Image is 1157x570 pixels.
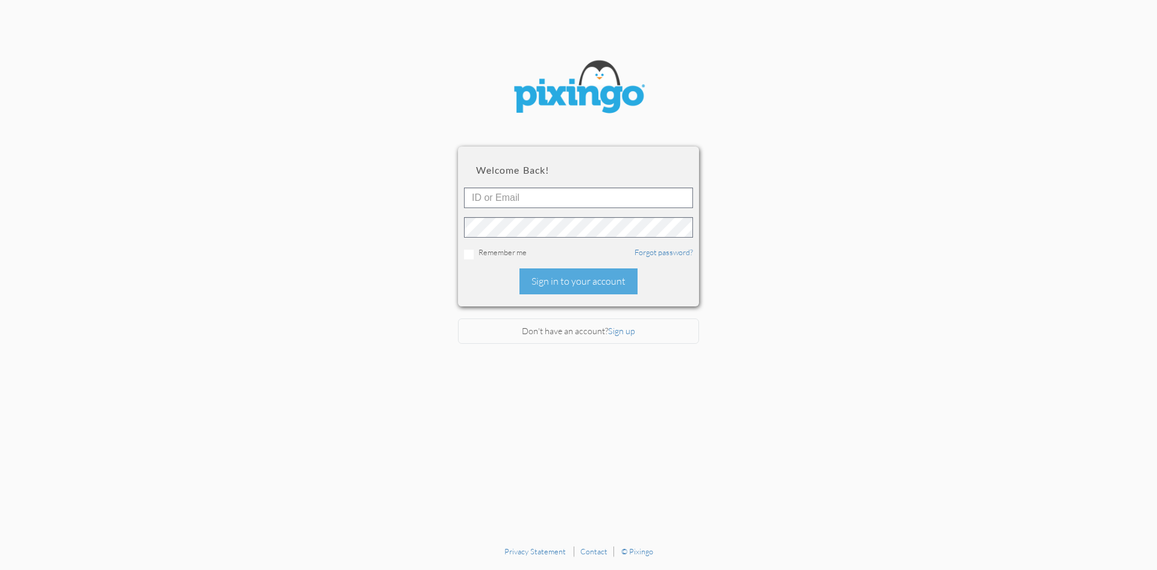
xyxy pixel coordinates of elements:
a: Sign up [608,326,635,336]
div: Sign in to your account [519,268,638,294]
h2: Welcome back! [476,165,681,176]
a: Forgot password? [635,247,693,257]
div: Remember me [464,247,693,259]
input: ID or Email [464,188,693,208]
a: Contact [580,546,607,556]
img: pixingo logo [506,54,651,122]
a: © Pixingo [621,546,653,556]
a: Privacy Statement [504,546,566,556]
div: Don't have an account? [458,318,699,344]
